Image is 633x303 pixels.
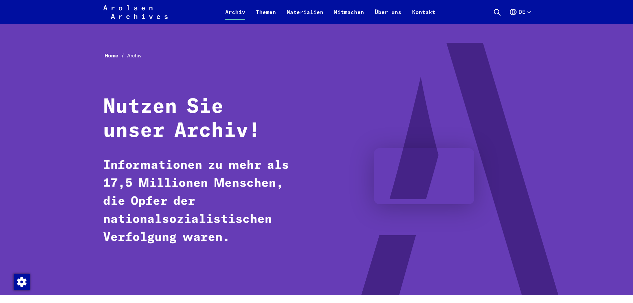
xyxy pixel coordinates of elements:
[220,4,441,20] nav: Primär
[103,51,530,61] nav: Breadcrumb
[13,274,29,290] div: Zustimmung ändern
[509,8,530,24] button: Deutsch, Sprachauswahl
[369,8,407,24] a: Über uns
[407,8,441,24] a: Kontakt
[220,8,251,24] a: Archiv
[329,8,369,24] a: Mitmachen
[14,274,30,290] img: Zustimmung ändern
[281,8,329,24] a: Materialien
[103,157,305,247] p: Informationen zu mehr als 17,5 Millionen Menschen, die Opfer der nationalsozialistischen Verfolgu...
[251,8,281,24] a: Themen
[103,95,305,143] h1: Nutzen Sie unser Archiv!
[127,52,141,59] span: Archiv
[104,52,127,59] a: Home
